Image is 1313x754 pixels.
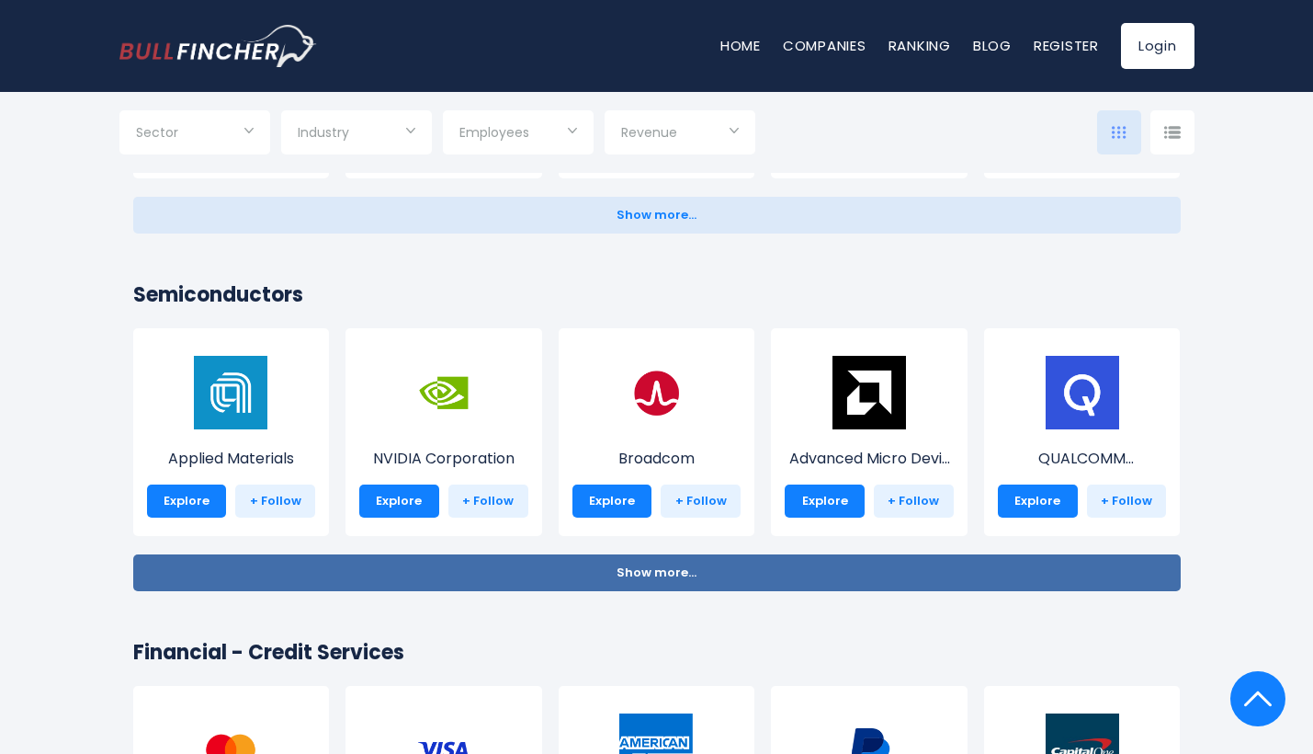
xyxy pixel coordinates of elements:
[785,448,954,470] p: Advanced Micro Devices
[359,485,439,518] a: Explore
[133,197,1181,234] button: Show more...
[661,485,741,518] a: + Follow
[147,485,227,518] a: Explore
[572,485,652,518] a: Explore
[235,485,315,518] a: + Follow
[1087,485,1167,518] a: + Follow
[998,485,1078,518] a: Explore
[133,280,1181,310] h2: Semiconductors
[459,124,529,141] span: Employees
[998,448,1167,470] p: QUALCOMM Incorporated
[1112,126,1126,139] img: icon-comp-grid.svg
[621,124,677,141] span: Revenue
[359,390,528,470] a: NVIDIA Corporation
[119,25,317,67] a: Go to homepage
[133,554,1181,591] button: Show more...
[194,356,267,429] img: AMAT.png
[407,356,481,429] img: NVDA.png
[147,448,316,470] p: Applied Materials
[889,36,951,55] a: Ranking
[359,448,528,470] p: NVIDIA Corporation
[1034,36,1099,55] a: Register
[459,118,577,151] input: Selection
[619,356,693,429] img: AVGO.png
[621,118,739,151] input: Selection
[1164,126,1181,139] img: icon-comp-list-view.svg
[720,36,761,55] a: Home
[147,390,316,470] a: Applied Materials
[136,124,178,141] span: Sector
[617,209,696,223] span: Show more...
[785,390,954,470] a: Advanced Micro Devi...
[832,356,906,429] img: AMD.png
[785,485,865,518] a: Explore
[448,485,528,518] a: + Follow
[133,637,1181,668] h2: Financial - Credit Services
[572,448,741,470] p: Broadcom
[572,390,741,470] a: Broadcom
[136,118,254,151] input: Selection
[298,124,349,141] span: Industry
[874,485,954,518] a: + Follow
[617,566,696,580] span: Show more...
[298,118,415,151] input: Selection
[1046,356,1119,429] img: QCOM.png
[119,25,317,67] img: bullfincher logo
[1121,23,1194,69] a: Login
[998,390,1167,470] a: QUALCOMM Incorporat...
[783,36,866,55] a: Companies
[973,36,1012,55] a: Blog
